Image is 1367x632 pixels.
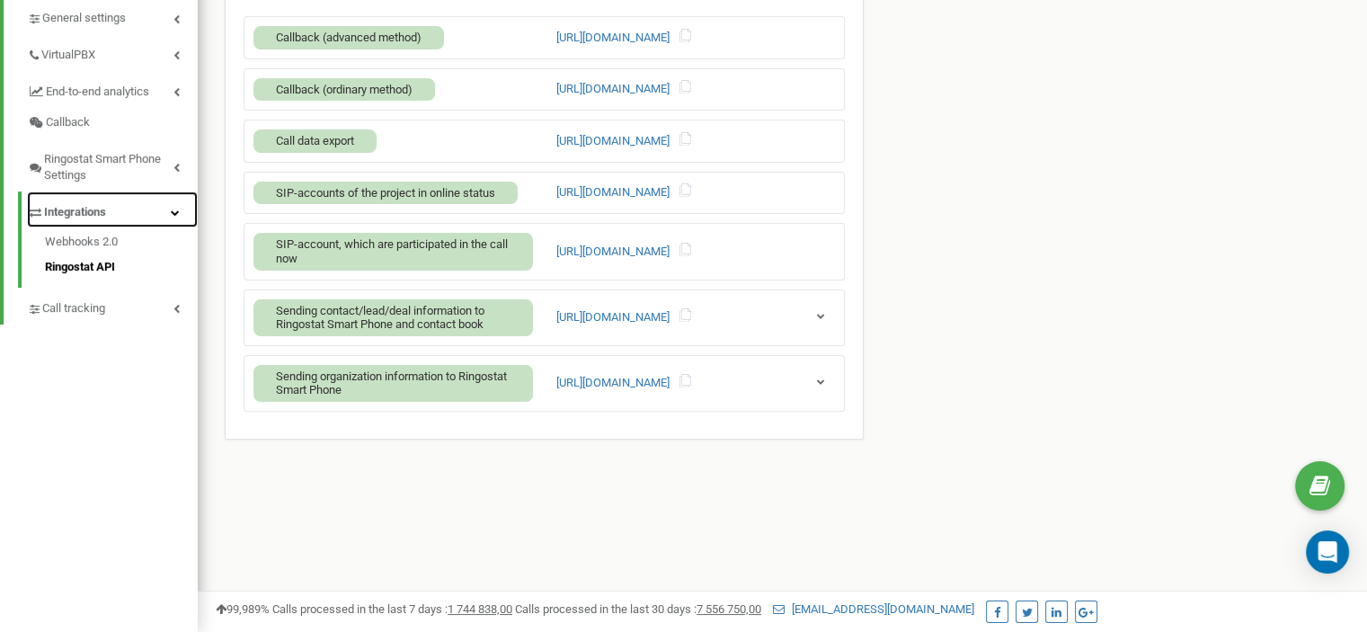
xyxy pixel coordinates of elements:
[556,81,670,98] a: [URL][DOMAIN_NAME]
[27,191,198,228] a: Integrations
[216,602,270,616] span: 99,989%
[276,83,413,96] span: Callback (ordinary method)
[1306,530,1349,574] div: Open Intercom Messenger
[27,288,198,325] a: Call tracking
[272,602,512,616] span: Calls processed in the last 7 days :
[27,34,198,71] a: VirtualPBX
[276,31,422,44] span: Callback (advanced method)
[46,114,90,131] span: Callback
[41,47,95,64] span: VirtualPBX
[276,304,484,332] span: Sending contact/lead/deal information to Ringostat Smart Phone and contact book
[276,186,495,200] span: SIP-accounts of the project in online status
[276,237,508,265] span: SIP-account, which are participated in the call now
[697,602,761,616] u: 7 556 750,00
[556,244,670,261] a: [URL][DOMAIN_NAME]
[27,71,198,108] a: End-to-end analytics
[556,375,670,392] a: [URL][DOMAIN_NAME]
[44,204,106,221] span: Integrations
[42,300,105,317] span: Call tracking
[46,84,149,101] span: End-to-end analytics
[45,254,198,276] a: Ringostat API
[276,369,507,397] span: Sending organization information to Ringostat Smart Phone
[448,602,512,616] u: 1 744 838,00
[556,30,670,47] a: [URL][DOMAIN_NAME]
[27,138,198,191] a: Ringostat Smart Phone Settings
[556,184,670,201] a: [URL][DOMAIN_NAME]
[44,151,173,184] span: Ringostat Smart Phone Settings
[276,134,354,147] span: Call data export
[515,602,761,616] span: Calls processed in the last 30 days :
[773,602,974,616] a: [EMAIL_ADDRESS][DOMAIN_NAME]
[27,107,198,138] a: Callback
[45,234,198,255] a: Webhooks 2.0
[556,133,670,150] a: [URL][DOMAIN_NAME]
[556,309,670,326] a: [URL][DOMAIN_NAME]
[42,10,126,27] span: General settings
